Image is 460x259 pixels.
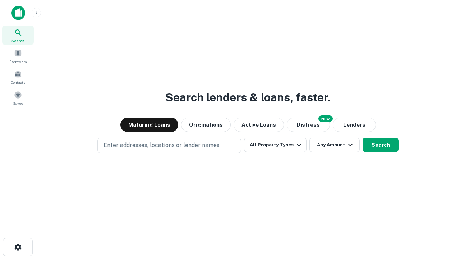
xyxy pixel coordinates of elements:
[287,118,330,132] button: Search distressed loans with lien and other non-mortgage details.
[181,118,231,132] button: Originations
[333,118,376,132] button: Lenders
[97,138,241,153] button: Enter addresses, locations or lender names
[165,89,331,106] h3: Search lenders & loans, faster.
[103,141,220,150] p: Enter addresses, locations or lender names
[11,6,25,20] img: capitalize-icon.png
[2,46,34,66] a: Borrowers
[2,67,34,87] a: Contacts
[2,88,34,108] a: Saved
[234,118,284,132] button: Active Loans
[120,118,178,132] button: Maturing Loans
[363,138,399,152] button: Search
[318,115,333,122] div: NEW
[2,26,34,45] a: Search
[11,38,24,44] span: Search
[11,79,25,85] span: Contacts
[9,59,27,64] span: Borrowers
[424,201,460,236] iframe: Chat Widget
[309,138,360,152] button: Any Amount
[13,100,23,106] span: Saved
[244,138,307,152] button: All Property Types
